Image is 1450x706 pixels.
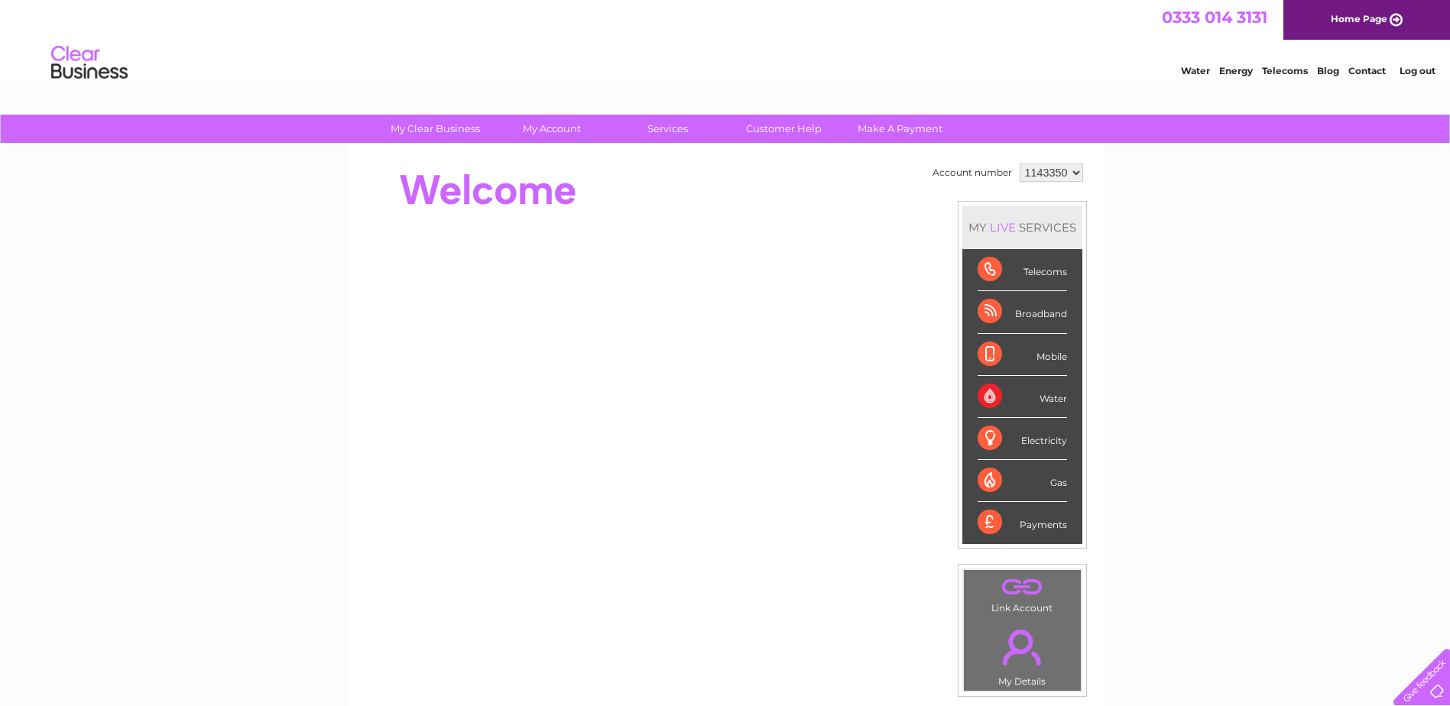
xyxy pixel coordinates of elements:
[837,115,963,143] a: Make A Payment
[605,115,731,143] a: Services
[721,115,847,143] a: Customer Help
[1348,65,1386,76] a: Contact
[929,160,1016,186] td: Account number
[1400,65,1435,76] a: Log out
[978,418,1067,460] div: Electricity
[978,334,1067,376] div: Mobile
[1219,65,1253,76] a: Energy
[372,115,498,143] a: My Clear Business
[978,249,1067,291] div: Telecoms
[1262,65,1308,76] a: Telecoms
[962,206,1082,249] div: MY SERVICES
[978,376,1067,418] div: Water
[50,40,128,86] img: logo.png
[963,617,1082,691] td: My Details
[365,8,1087,74] div: Clear Business is a trading name of Verastar Limited (registered in [GEOGRAPHIC_DATA] No. 3667643...
[1317,65,1339,76] a: Blog
[978,291,1067,333] div: Broadband
[978,502,1067,543] div: Payments
[963,569,1082,617] td: Link Account
[968,620,1077,674] a: .
[978,460,1067,502] div: Gas
[968,574,1077,601] a: .
[488,115,615,143] a: My Account
[987,220,1019,235] div: LIVE
[1162,8,1267,27] a: 0333 014 3131
[1181,65,1210,76] a: Water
